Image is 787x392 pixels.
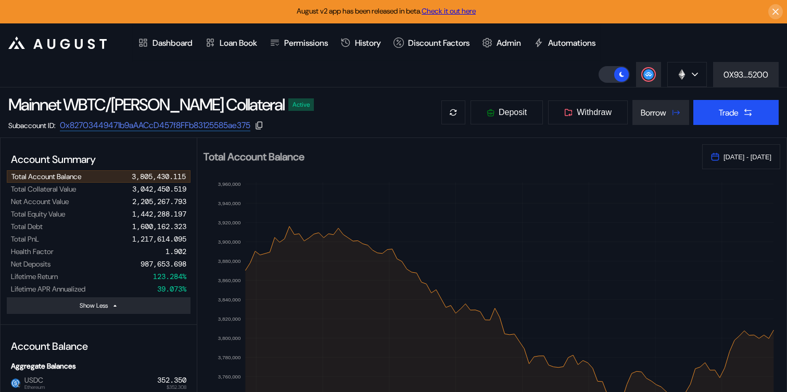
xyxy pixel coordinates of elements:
div: 123.284% [153,272,186,281]
span: August v2 app has been released in beta. [297,6,476,16]
div: Account Balance [7,335,191,357]
span: Ethereum [24,385,45,390]
span: Deposit [499,108,527,117]
a: 0x82703449471b9aAACcD457f8FFb83125585ae375 [60,120,250,131]
a: Automations [527,23,602,62]
div: Mainnet WBTC/[PERSON_NAME] Collateral [8,94,284,116]
div: 3,042,450.519 [132,184,186,194]
div: Aggregate Balances [7,357,191,375]
div: Borrow [641,107,666,118]
a: Loan Book [199,23,263,62]
div: Net Account Value [11,197,69,206]
a: Admin [476,23,527,62]
div: Net Deposits [11,259,50,269]
button: Withdraw [548,100,628,125]
text: 3,780,000 [218,355,241,360]
span: Withdraw [577,108,612,117]
text: 3,860,000 [218,277,241,283]
div: 1,217,614.095 [132,234,186,244]
div: 3,805,430.115 [132,172,186,181]
h2: Total Account Balance [204,151,694,162]
text: 3,880,000 [218,258,241,264]
img: chain logo [676,69,688,80]
text: 3,960,000 [218,181,241,187]
div: 1.902 [166,247,186,256]
div: Dashboard [153,37,193,48]
div: 352.350 [157,376,186,385]
div: 1,442,288.197 [132,209,186,219]
span: [DATE] - [DATE] [723,153,771,161]
div: Account Summary [7,148,191,170]
div: Active [293,101,310,108]
text: 3,760,000 [218,374,241,380]
a: History [334,23,387,62]
button: Deposit [470,100,543,125]
div: Admin [497,37,521,48]
div: Discount Factors [408,37,469,48]
div: 39.073% [157,284,186,294]
button: Show Less [7,297,191,314]
text: 3,800,000 [218,335,241,341]
button: [DATE] - [DATE] [702,144,780,169]
div: 987,653.698 [141,259,186,269]
div: Permissions [284,37,328,48]
text: 3,820,000 [218,316,241,322]
div: Total Account Balance [11,172,81,181]
div: Show Less [80,301,108,310]
div: Total Debt [11,222,43,231]
div: Automations [548,37,595,48]
div: History [355,37,381,48]
a: Check it out here [422,6,476,16]
span: USDC [20,376,45,389]
div: Total Equity Value [11,209,65,219]
text: 3,840,000 [218,297,241,302]
a: Discount Factors [387,23,476,62]
text: 3,940,000 [218,200,241,206]
div: Total Collateral Value [11,184,76,194]
a: Permissions [263,23,334,62]
button: Trade [693,100,779,125]
div: 1,600,162.323 [132,222,186,231]
img: svg+xml,%3c [17,383,22,388]
button: chain logo [667,62,707,87]
a: Dashboard [132,23,199,62]
div: Subaccount ID: [8,121,56,130]
button: 0X93...5200 [713,62,779,87]
text: 3,920,000 [218,220,241,225]
div: Loan Book [220,37,257,48]
div: Total PnL [11,234,39,244]
div: 0X93...5200 [723,69,768,80]
div: Trade [719,107,739,118]
div: Lifetime Return [11,272,58,281]
button: Borrow [632,100,689,125]
div: Lifetime APR Annualized [11,284,85,294]
text: 3,900,000 [218,239,241,245]
img: usdc.png [11,378,20,388]
div: Health Factor [11,247,54,256]
div: 2,205,267.793 [132,197,186,206]
span: $352.308 [167,385,186,390]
